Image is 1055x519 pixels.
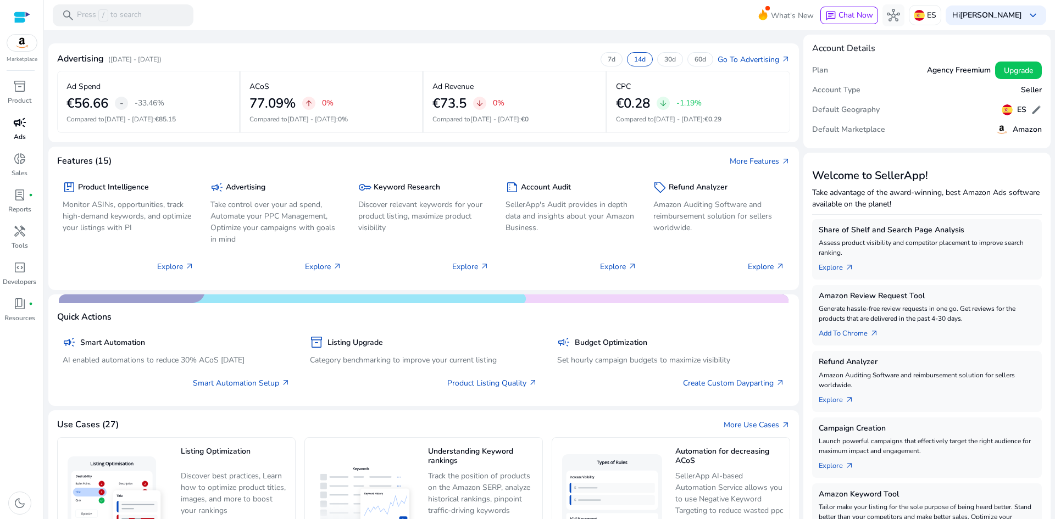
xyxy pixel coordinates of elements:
[428,447,537,466] h5: Understanding Keyword rankings
[845,263,854,272] span: arrow_outward
[1026,9,1040,22] span: keyboard_arrow_down
[3,277,36,287] p: Developers
[287,115,336,124] span: [DATE] - [DATE]
[135,99,164,107] p: -33.46%
[960,10,1022,20] b: [PERSON_NAME]
[432,96,467,111] h2: €73.5
[628,262,637,271] span: arrow_outward
[63,336,76,349] span: campaign
[812,187,1042,210] p: Take advantage of the award-winning, best Amazon Ads software available on the planet!
[310,336,323,349] span: inventory_2
[470,115,519,124] span: [DATE] - [DATE]
[675,447,784,466] h5: Automation for decreasing ACoS
[13,225,26,238] span: handyman
[616,114,781,124] p: Compared to :
[634,55,646,64] p: 14d
[683,377,785,389] a: Create Custom Dayparting
[226,183,265,192] h5: Advertising
[819,226,1035,235] h5: Share of Shelf and Search Page Analysis
[812,86,860,95] h5: Account Type
[819,424,1035,433] h5: Campaign Creation
[12,168,27,178] p: Sales
[995,62,1042,79] button: Upgrade
[695,55,706,64] p: 60d
[120,97,124,110] span: -
[812,43,875,54] h4: Account Details
[452,261,489,272] p: Explore
[66,81,101,92] p: Ad Spend
[305,261,342,272] p: Explore
[281,378,290,387] span: arrow_outward
[310,354,537,366] p: Category benchmarking to improve your current listing
[77,9,142,21] p: Press to search
[1013,125,1042,135] h5: Amazon
[664,55,676,64] p: 30d
[447,377,537,389] a: Product Listing Quality
[493,99,504,107] p: 0%
[819,370,1035,390] p: Amazon Auditing Software and reimbursement solution for sellers worldwide.
[819,292,1035,301] h5: Amazon Review Request Tool
[600,261,637,272] p: Explore
[669,183,728,192] h5: Refund Analyzer
[616,96,650,111] h2: €0.28
[249,81,269,92] p: ACoS
[13,496,26,510] span: dark_mode
[14,132,26,142] p: Ads
[781,157,790,166] span: arrow_outward
[57,312,112,322] h4: Quick Actions
[13,80,26,93] span: inventory_2
[1004,65,1033,76] span: Upgrade
[374,183,440,192] h5: Keyword Research
[1017,105,1026,115] h5: ES
[812,125,885,135] h5: Default Marketplace
[730,155,790,167] a: More Featuresarrow_outward
[820,7,878,24] button: chatChat Now
[29,302,33,306] span: fiber_manual_record
[819,436,1035,456] p: Launch powerful campaigns that effectively target the right audience for maximum impact and engag...
[304,99,313,108] span: arrow_upward
[819,390,863,405] a: Explorearrow_outward
[819,258,863,273] a: Explorearrow_outward
[724,419,790,431] a: More Use Casesarrow_outward
[776,378,785,387] span: arrow_outward
[529,378,537,387] span: arrow_outward
[812,66,828,75] h5: Plan
[819,456,863,471] a: Explorearrow_outward
[927,66,991,75] h5: Agency Freemium
[557,354,785,366] p: Set hourly campaign budgets to maximize visibility
[8,96,31,105] p: Product
[927,5,936,25] p: ES
[819,238,1035,258] p: Assess product visibility and competitor placement to improve search ranking.
[995,123,1008,136] img: amazon.svg
[882,4,904,26] button: hub
[80,338,145,348] h5: Smart Automation
[322,99,334,107] p: 0%
[825,10,836,21] span: chat
[659,99,668,108] span: arrow_downward
[157,261,194,272] p: Explore
[78,183,149,192] h5: Product Intelligence
[506,199,637,233] p: SellerApp's Audit provides in depth data and insights about your Amazon Business.
[653,181,667,194] span: sell
[616,81,631,92] p: CPC
[12,241,28,250] p: Tools
[781,421,790,429] span: arrow_outward
[13,297,26,310] span: book_4
[13,188,26,202] span: lab_profile
[428,470,537,517] p: Track the position of products on the Amazon SERP, analyze historical rankings, pinpoint traffic-...
[870,329,879,338] span: arrow_outward
[776,262,785,271] span: arrow_outward
[845,395,854,404] span: arrow_outward
[98,9,108,21] span: /
[358,199,490,233] p: Discover relevant keywords for your product listing, maximize product visibility
[839,10,873,20] span: Chat Now
[210,181,224,194] span: campaign
[1021,86,1042,95] h5: Seller
[704,115,721,124] span: €0.29
[193,377,290,389] a: Smart Automation Setup
[887,9,900,22] span: hub
[748,261,785,272] p: Explore
[812,105,880,115] h5: Default Geography
[506,181,519,194] span: summarize
[181,470,290,517] p: Discover best practices, Learn how to optimize product titles, images, and more to boost your ran...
